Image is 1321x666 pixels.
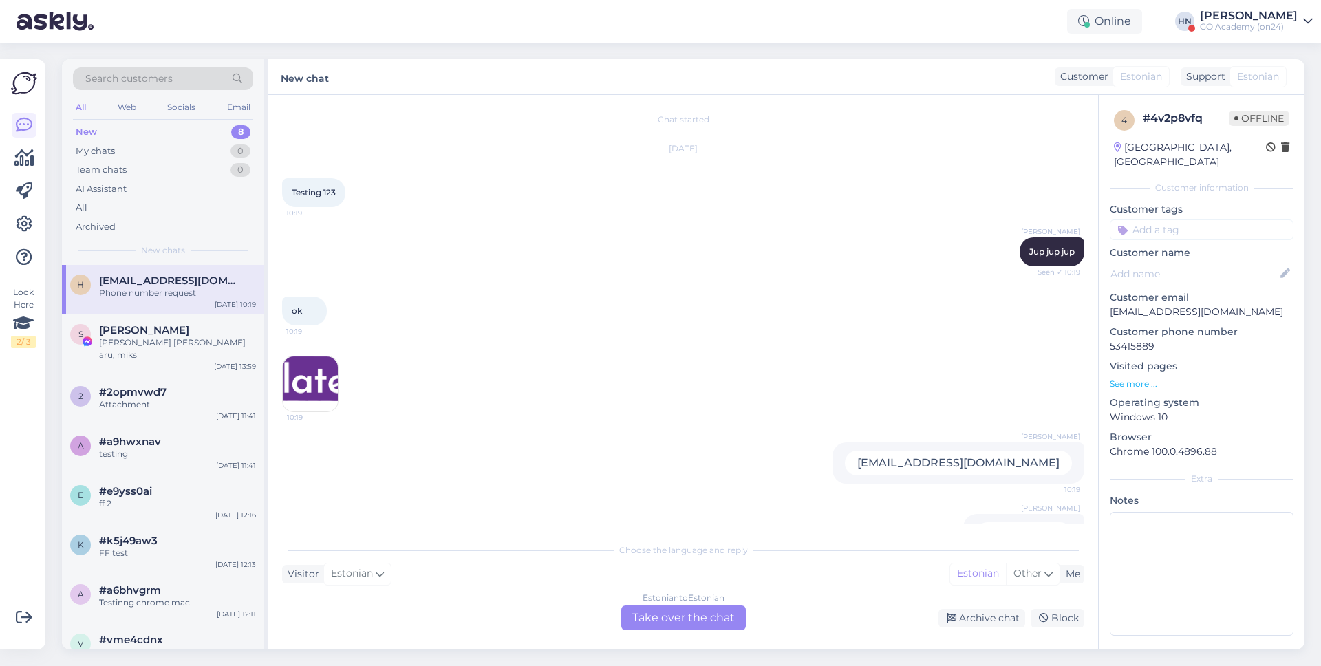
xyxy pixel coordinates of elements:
[1110,430,1293,444] p: Browser
[331,566,373,581] span: Estonian
[78,638,83,649] span: v
[99,386,167,398] span: #2opmvwd7
[282,567,319,581] div: Visitor
[286,326,338,336] span: 10:19
[99,597,256,609] div: Testinng chrome mac
[643,592,724,604] div: Estonian to Estonian
[78,440,84,451] span: a
[1110,396,1293,410] p: Operating system
[99,485,152,497] span: #e9yss0ai
[224,98,253,116] div: Email
[938,609,1025,627] div: Archive chat
[1029,484,1080,495] span: 10:19
[99,436,161,448] span: #a9hwxnav
[621,605,746,630] div: Take over the chat
[99,398,256,411] div: Attachment
[216,411,256,421] div: [DATE] 11:41
[214,361,256,372] div: [DATE] 13:59
[1021,431,1080,442] span: [PERSON_NAME]
[292,187,336,197] span: Testing 123
[845,451,1072,475] div: [EMAIL_ADDRESS][DOMAIN_NAME]
[1110,202,1293,217] p: Customer tags
[1110,410,1293,425] p: Windows 10
[1110,290,1293,305] p: Customer email
[11,336,36,348] div: 2 / 3
[99,448,256,460] div: testing
[1110,473,1293,485] div: Extra
[976,522,1072,547] div: 53415889
[76,144,115,158] div: My chats
[215,299,256,310] div: [DATE] 10:19
[950,563,1006,584] div: Estonian
[73,98,89,116] div: All
[1055,69,1108,84] div: Customer
[99,584,161,597] span: #a6bhvgrm
[1110,359,1293,374] p: Visited pages
[99,497,256,510] div: ff 2
[1237,69,1279,84] span: Estonian
[230,163,250,177] div: 0
[76,125,97,139] div: New
[78,329,83,339] span: S
[1013,567,1042,579] span: Other
[1029,246,1075,257] span: Jup jup jup
[281,67,329,86] label: New chat
[231,125,250,139] div: 8
[217,609,256,619] div: [DATE] 12:11
[1110,305,1293,319] p: [EMAIL_ADDRESS][DOMAIN_NAME]
[76,201,87,215] div: All
[99,287,256,299] div: Phone number request
[1200,10,1298,21] div: [PERSON_NAME]
[77,279,84,290] span: h
[1175,12,1194,31] div: HN
[141,244,185,257] span: New chats
[1021,226,1080,237] span: [PERSON_NAME]
[76,163,127,177] div: Team chats
[282,544,1084,557] div: Choose the language and reply
[1110,444,1293,459] p: Chrome 100.0.4896.88
[1110,266,1278,281] input: Add name
[78,589,84,599] span: a
[1110,219,1293,240] input: Add a tag
[1229,111,1289,126] span: Offline
[78,490,83,500] span: e
[85,72,173,86] span: Search customers
[1120,69,1162,84] span: Estonian
[76,220,116,234] div: Archived
[216,460,256,471] div: [DATE] 11:41
[11,286,36,348] div: Look Here
[292,305,302,316] span: ok
[1067,9,1142,34] div: Online
[78,539,84,550] span: k
[1114,140,1266,169] div: [GEOGRAPHIC_DATA], [GEOGRAPHIC_DATA]
[1110,325,1293,339] p: Customer phone number
[1031,609,1084,627] div: Block
[230,144,250,158] div: 0
[99,336,256,361] div: [PERSON_NAME] [PERSON_NAME] aru, miks
[1110,246,1293,260] p: Customer name
[99,547,256,559] div: FF test
[215,559,256,570] div: [DATE] 12:13
[99,275,242,287] span: hans@translatewise.com
[115,98,139,116] div: Web
[1200,10,1313,32] a: [PERSON_NAME]GO Academy (on24)
[78,391,83,401] span: 2
[1021,503,1080,513] span: [PERSON_NAME]
[11,70,37,96] img: Askly Logo
[99,324,189,336] span: Sandra Roosna
[99,535,158,547] span: #k5j49aw3
[99,634,163,646] span: #vme4cdnx
[164,98,198,116] div: Socials
[282,114,1084,126] div: Chat started
[1060,567,1080,581] div: Me
[1029,267,1080,277] span: Seen ✓ 10:19
[287,412,339,422] span: 10:19
[1110,182,1293,194] div: Customer information
[283,356,338,411] img: Attachment
[1143,110,1229,127] div: # 4v2p8vfq
[1110,378,1293,390] p: See more ...
[76,182,127,196] div: AI Assistant
[215,510,256,520] div: [DATE] 12:16
[1110,339,1293,354] p: 53415889
[1121,115,1127,125] span: 4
